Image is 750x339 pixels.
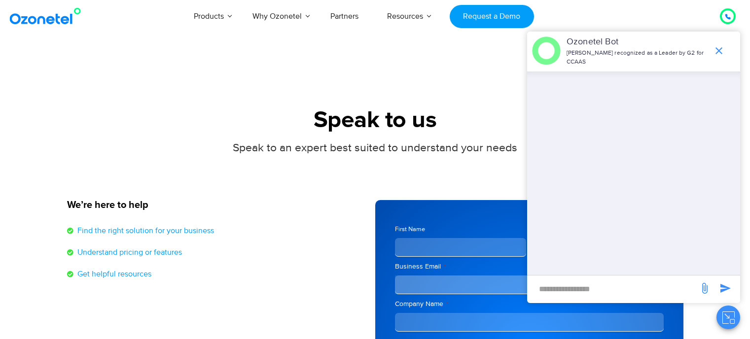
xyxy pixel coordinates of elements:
label: Business Email [395,262,664,271]
span: Speak to an expert best suited to understand your needs [233,141,517,155]
p: Ozonetel Bot [567,35,708,49]
img: header [532,36,561,65]
span: send message [695,278,714,298]
span: Understand pricing or features [75,246,182,258]
span: Find the right solution for your business [75,225,214,237]
h1: Speak to us [67,107,683,134]
div: new-msg-input [532,280,694,298]
span: send message [715,278,735,298]
span: end chat or minimize [709,41,729,61]
a: Request a Demo [450,5,534,28]
span: Get helpful resources [75,268,151,280]
button: Close chat [716,305,740,329]
p: [PERSON_NAME] recognized as a Leader by G2 for CCAAS [567,49,708,67]
label: First Name [395,225,527,234]
label: Company Name [395,299,664,309]
h5: We’re here to help [67,200,365,210]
